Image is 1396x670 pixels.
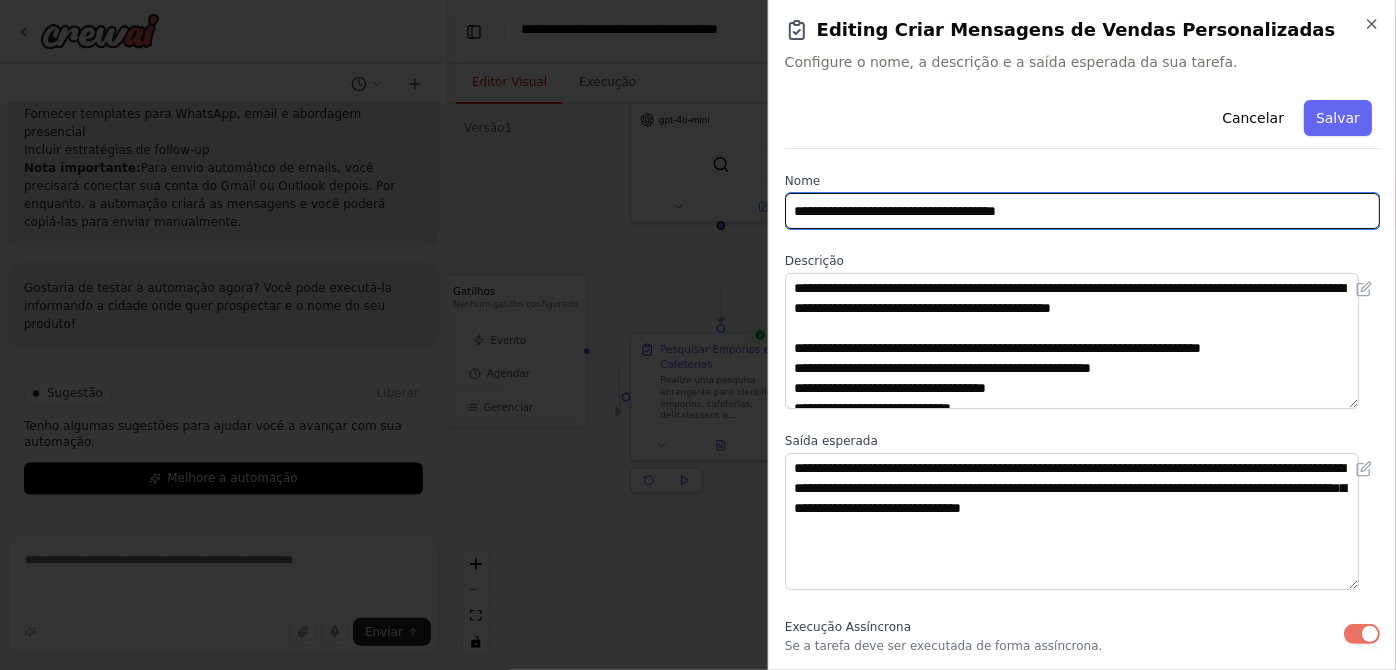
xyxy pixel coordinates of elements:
[785,16,1380,44] h2: Editing Criar Mensagens de Vendas Personalizadas
[785,434,878,448] font: Saída esperada
[785,174,820,188] font: Nome
[1304,100,1372,136] button: Salvar
[1222,110,1284,126] font: Cancelar
[785,639,1103,653] font: Se a tarefa deve ser executada de forma assíncrona.
[1352,457,1376,481] button: Abrir no editor
[785,254,844,268] font: Descrição
[1210,100,1296,136] button: Cancelar
[1316,110,1360,126] font: Salvar
[1352,277,1376,301] button: Abrir no editor
[785,54,1238,70] font: Configure o nome, a descrição e a saída esperada da sua tarefa.
[785,620,911,634] font: Execução Assíncrona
